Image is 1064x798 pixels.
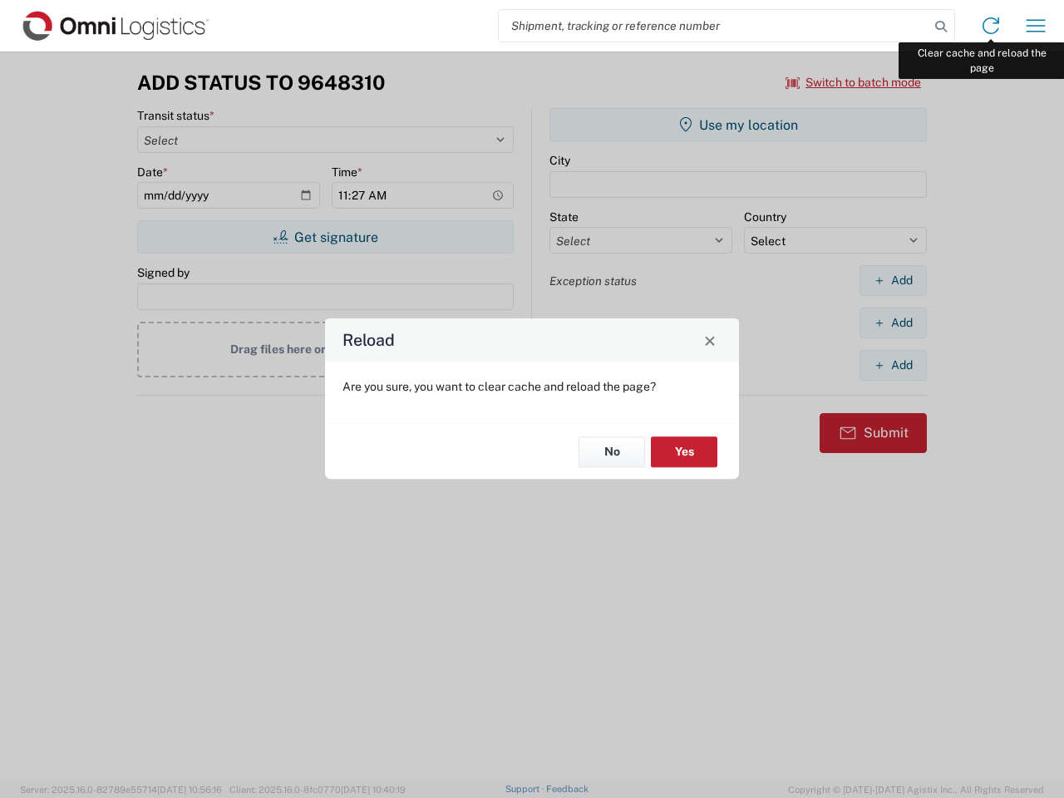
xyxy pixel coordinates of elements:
h4: Reload [342,328,395,352]
p: Are you sure, you want to clear cache and reload the page? [342,379,722,394]
button: No [579,436,645,467]
button: Yes [651,436,717,467]
button: Close [698,328,722,352]
input: Shipment, tracking or reference number [499,10,929,42]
